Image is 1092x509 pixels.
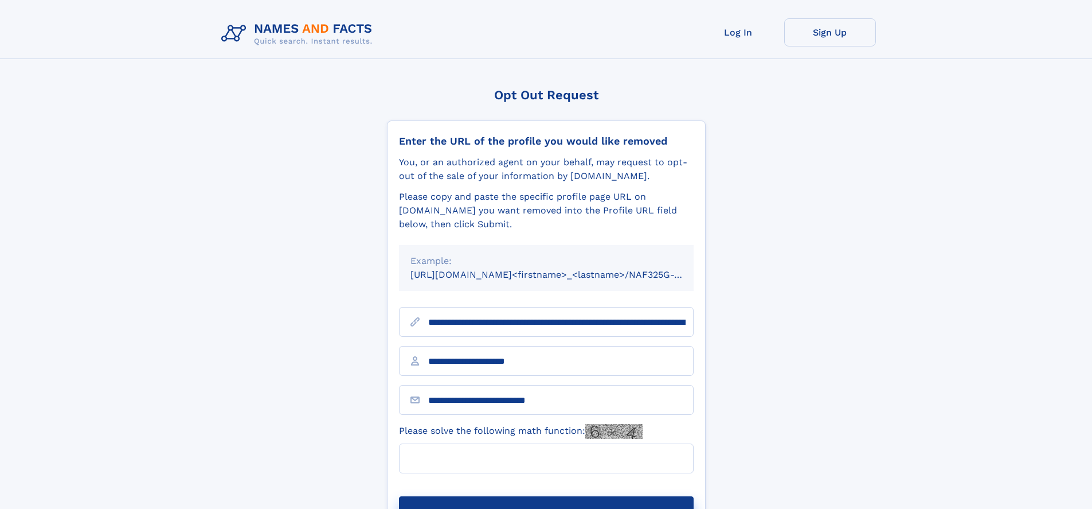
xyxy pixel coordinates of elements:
div: Enter the URL of the profile you would like removed [399,135,694,147]
div: Opt Out Request [387,88,706,102]
small: [URL][DOMAIN_NAME]<firstname>_<lastname>/NAF325G-xxxxxxxx [410,269,715,280]
div: Example: [410,254,682,268]
div: You, or an authorized agent on your behalf, may request to opt-out of the sale of your informatio... [399,156,694,183]
label: Please solve the following math function: [399,424,643,439]
a: Log In [692,18,784,46]
a: Sign Up [784,18,876,46]
div: Please copy and paste the specific profile page URL on [DOMAIN_NAME] you want removed into the Pr... [399,190,694,231]
img: Logo Names and Facts [217,18,382,49]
